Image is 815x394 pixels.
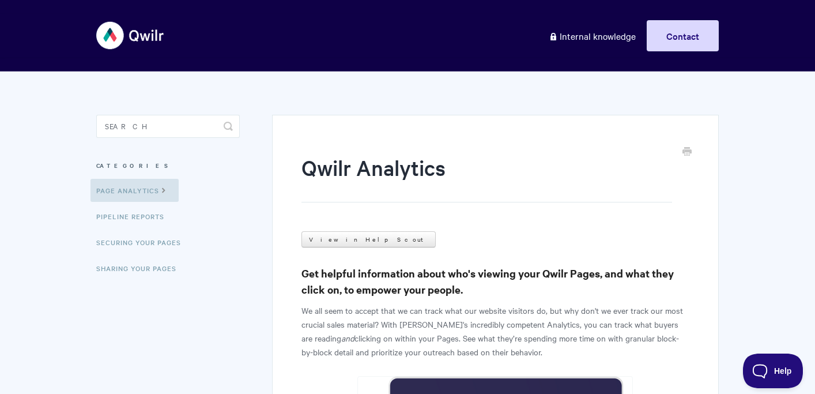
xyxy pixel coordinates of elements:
[96,257,185,280] a: Sharing Your Pages
[647,20,719,51] a: Contact
[743,354,803,388] iframe: Toggle Customer Support
[341,332,354,344] em: and
[90,179,179,202] a: Page Analytics
[96,205,173,228] a: Pipeline reports
[301,231,436,247] a: View in Help Scout
[301,303,689,359] p: We all seem to accept that we can track what our website visitors do, but why don't we ever track...
[96,231,190,254] a: Securing Your Pages
[96,155,240,176] h3: Categories
[682,146,692,159] a: Print this Article
[301,265,689,298] h3: Get helpful information about who's viewing your Qwilr Pages, and what they click on, to empower ...
[301,153,672,202] h1: Qwilr Analytics
[96,115,240,138] input: Search
[96,14,165,57] img: Qwilr Help Center
[540,20,644,51] a: Internal knowledge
